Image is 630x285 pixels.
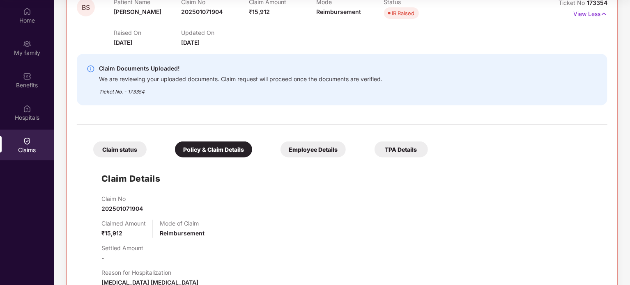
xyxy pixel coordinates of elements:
img: svg+xml;base64,PHN2ZyBpZD0iSW5mby0yMHgyMCIgeG1sbnM9Imh0dHA6Ly93d3cudzMub3JnLzIwMDAvc3ZnIiB3aWR0aD... [87,65,95,73]
span: [DATE] [114,39,132,46]
p: Settled Amount [101,244,143,251]
div: We are reviewing your uploaded documents. Claim request will proceed once the documents are verif... [99,73,382,83]
div: Employee Details [281,141,346,157]
span: BS [82,4,90,11]
span: 202501071904 [101,205,143,212]
span: ₹15,912 [101,230,122,237]
div: IR Raised [392,9,415,17]
p: Updated On [181,29,248,36]
img: svg+xml;base64,PHN2ZyBpZD0iSG9tZSIgeG1sbnM9Imh0dHA6Ly93d3cudzMub3JnLzIwMDAvc3ZnIiB3aWR0aD0iMjAiIG... [23,7,31,16]
p: Reason for Hospitalization [101,269,198,276]
p: Claim No [101,195,143,202]
div: Ticket No. - 173354 [99,83,382,96]
div: TPA Details [375,141,428,157]
div: Claim status [93,141,147,157]
p: View Less [573,7,607,18]
span: - [101,254,104,261]
span: 202501071904 [181,8,223,15]
span: [PERSON_NAME] [114,8,161,15]
h1: Claim Details [101,172,161,185]
span: [DATE] [181,39,200,46]
p: Raised On [114,29,181,36]
span: Reimbursement [316,8,361,15]
img: svg+xml;base64,PHN2ZyBpZD0iSG9zcGl0YWxzIiB4bWxucz0iaHR0cDovL3d3dy53My5vcmcvMjAwMC9zdmciIHdpZHRoPS... [23,105,31,113]
p: Mode of Claim [160,220,205,227]
span: Reimbursement [160,230,205,237]
div: Policy & Claim Details [175,141,252,157]
img: svg+xml;base64,PHN2ZyB3aWR0aD0iMjAiIGhlaWdodD0iMjAiIHZpZXdCb3g9IjAgMCAyMCAyMCIgZmlsbD0ibm9uZSIgeG... [23,40,31,48]
img: svg+xml;base64,PHN2ZyBpZD0iQmVuZWZpdHMiIHhtbG5zPSJodHRwOi8vd3d3LnczLm9yZy8yMDAwL3N2ZyIgd2lkdGg9Ij... [23,72,31,80]
span: ₹15,912 [249,8,270,15]
img: svg+xml;base64,PHN2ZyBpZD0iQ2xhaW0iIHhtbG5zPSJodHRwOi8vd3d3LnczLm9yZy8yMDAwL3N2ZyIgd2lkdGg9IjIwIi... [23,137,31,145]
div: Claim Documents Uploaded! [99,64,382,73]
img: svg+xml;base64,PHN2ZyB4bWxucz0iaHR0cDovL3d3dy53My5vcmcvMjAwMC9zdmciIHdpZHRoPSIxNyIgaGVpZ2h0PSIxNy... [600,9,607,18]
p: Claimed Amount [101,220,146,227]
